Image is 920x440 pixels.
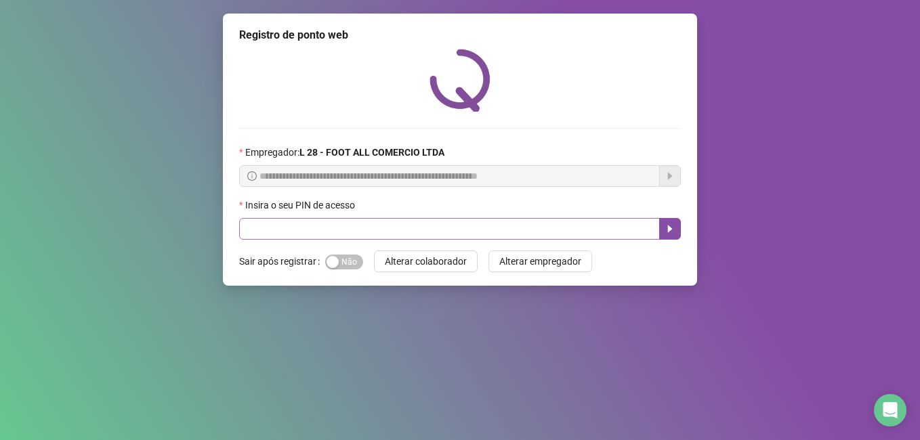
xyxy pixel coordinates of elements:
[239,198,364,213] label: Insira o seu PIN de acesso
[239,27,681,43] div: Registro de ponto web
[488,250,592,272] button: Alterar empregador
[374,250,478,272] button: Alterar colaborador
[299,147,444,158] strong: L 28 - FOOT ALL COMERCIO LTDA
[245,145,444,160] span: Empregador :
[874,394,906,426] div: Open Intercom Messenger
[430,49,490,112] img: QRPoint
[499,254,581,269] span: Alterar empregador
[385,254,467,269] span: Alterar colaborador
[239,250,325,272] label: Sair após registrar
[247,171,257,181] span: info-circle
[665,223,675,234] span: caret-right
